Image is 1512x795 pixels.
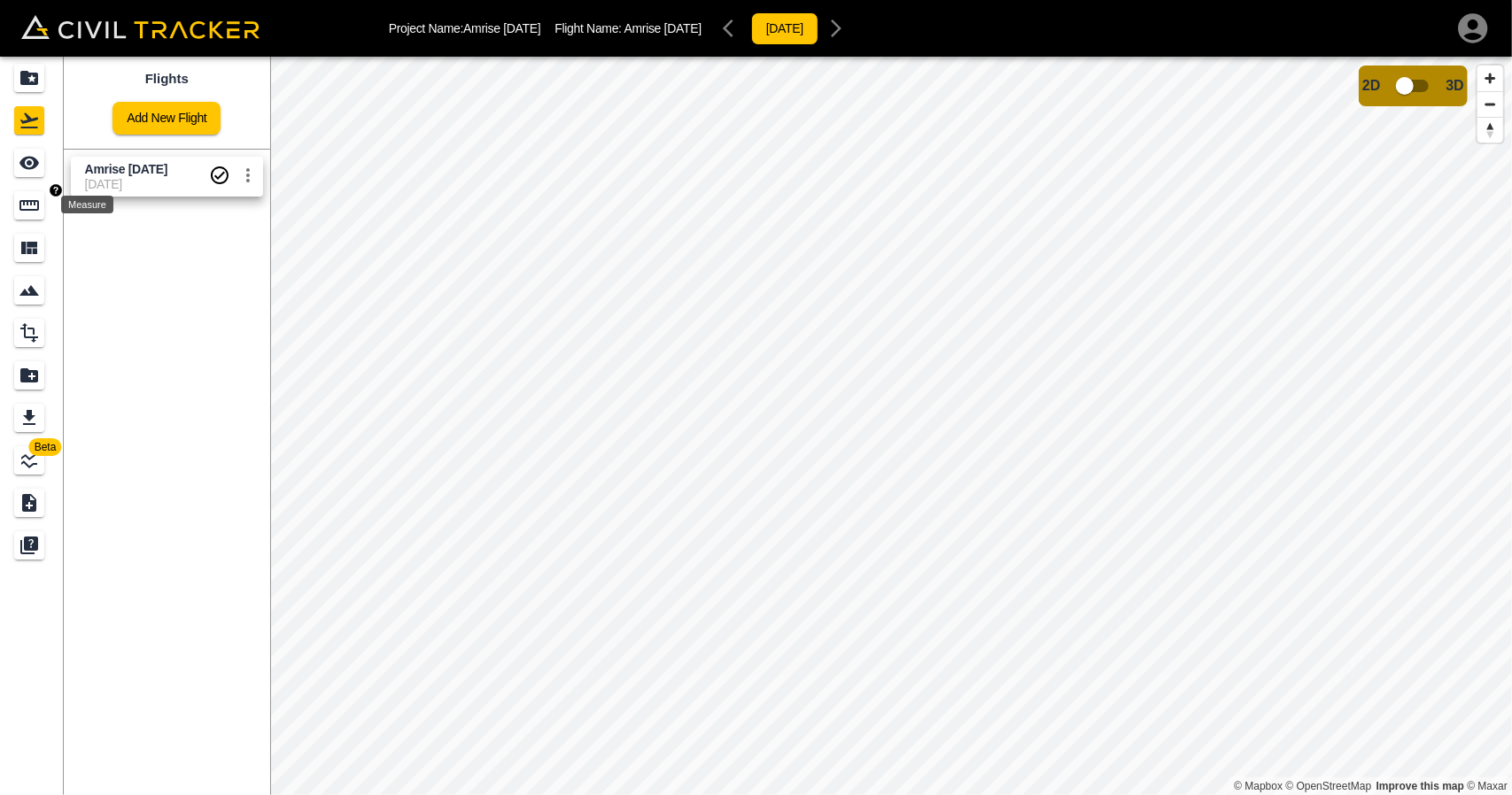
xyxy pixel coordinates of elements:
a: Mapbox [1234,780,1283,792]
a: Maxar [1467,780,1508,792]
span: Amrise [DATE] [624,21,702,35]
p: Flight Name: [554,21,701,35]
span: 3D [1446,78,1464,94]
a: OpenStreetMap [1286,780,1372,792]
button: Zoom out [1477,91,1503,117]
p: Project Name: Amrise [DATE] [389,21,541,35]
canvas: Map [270,57,1512,795]
button: Zoom in [1477,66,1503,91]
button: [DATE] [751,12,818,45]
img: Civil Tracker [21,15,260,40]
a: Map feedback [1376,780,1464,792]
span: 2D [1362,78,1380,94]
div: Measure [61,196,113,213]
button: Reset bearing to north [1477,117,1503,143]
